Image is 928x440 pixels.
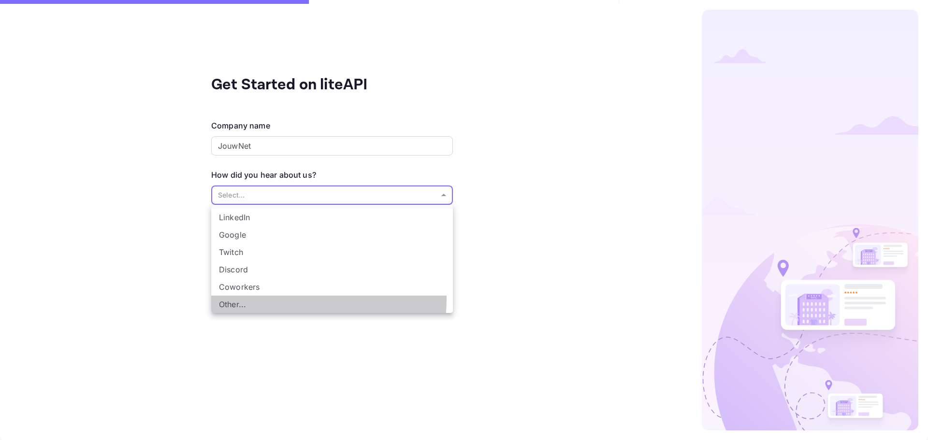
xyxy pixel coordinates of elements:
[211,261,453,278] li: Discord
[211,226,453,243] li: Google
[211,209,453,226] li: LinkedIn
[211,296,453,313] li: Other...
[211,243,453,261] li: Twitch
[211,278,453,296] li: Coworkers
